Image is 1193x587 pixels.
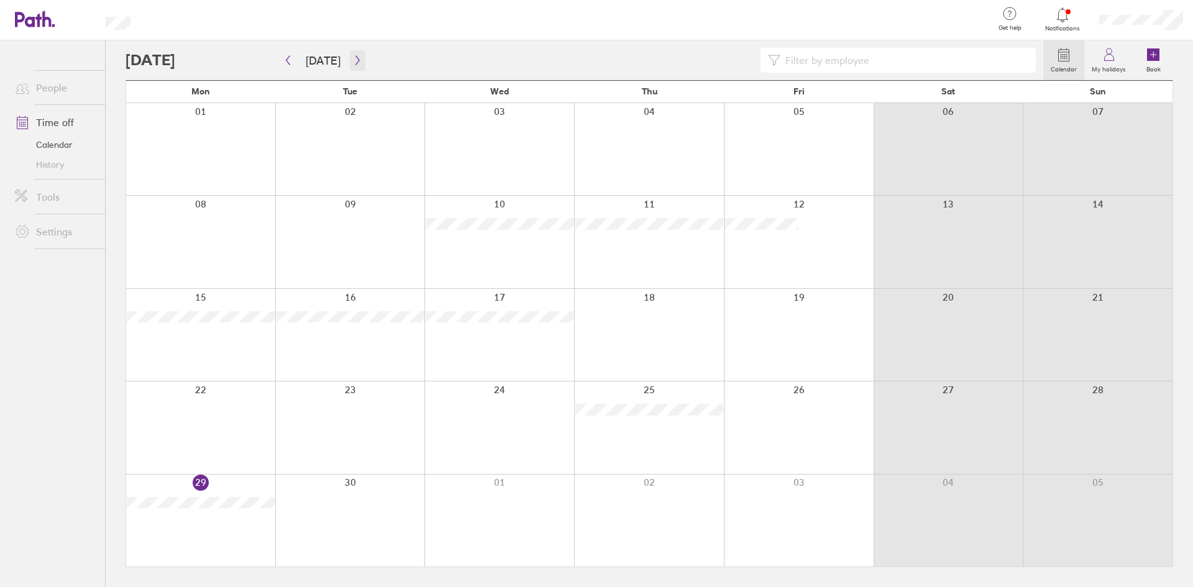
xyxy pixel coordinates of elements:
[780,48,1028,72] input: Filter by employee
[1043,6,1083,32] a: Notifications
[1043,62,1084,73] label: Calendar
[1090,86,1106,96] span: Sun
[1084,62,1133,73] label: My holidays
[1084,40,1133,80] a: My holidays
[296,50,350,71] button: [DATE]
[5,184,105,209] a: Tools
[5,75,105,100] a: People
[5,135,105,155] a: Calendar
[1133,40,1173,80] a: Book
[642,86,657,96] span: Thu
[1139,62,1168,73] label: Book
[5,155,105,175] a: History
[793,86,805,96] span: Fri
[1043,40,1084,80] a: Calendar
[990,24,1030,32] span: Get help
[191,86,210,96] span: Mon
[5,219,105,244] a: Settings
[490,86,509,96] span: Wed
[941,86,955,96] span: Sat
[1043,25,1083,32] span: Notifications
[343,86,357,96] span: Tue
[5,110,105,135] a: Time off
